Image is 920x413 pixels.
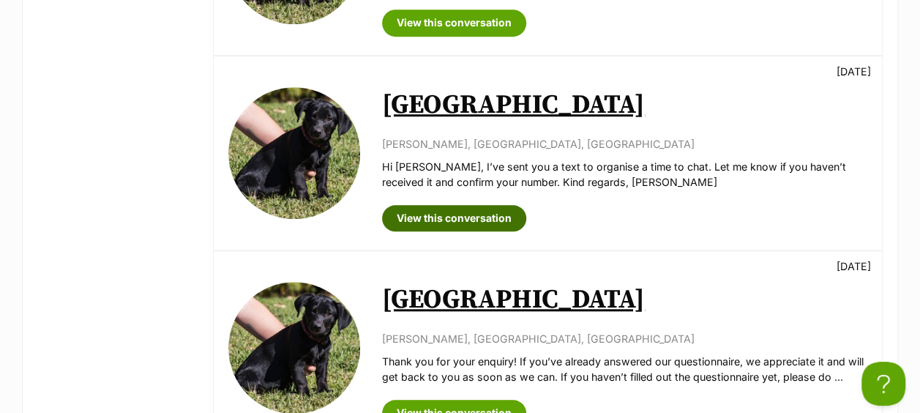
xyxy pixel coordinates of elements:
[382,331,867,346] p: [PERSON_NAME], [GEOGRAPHIC_DATA], [GEOGRAPHIC_DATA]
[382,205,526,231] a: View this conversation
[837,64,871,79] p: [DATE]
[382,283,645,316] a: [GEOGRAPHIC_DATA]
[228,87,360,219] img: Paris
[382,354,867,385] p: Thank you for your enquiry! If you’ve already answered our questionnaire, we appreciate it and wi...
[382,10,526,36] a: View this conversation
[382,89,645,122] a: [GEOGRAPHIC_DATA]
[837,258,871,274] p: [DATE]
[382,159,867,190] p: Hi [PERSON_NAME], I’ve sent you a text to organise a time to chat. Let me know if you haven’t rec...
[861,362,905,406] iframe: Help Scout Beacon - Open
[382,136,867,152] p: [PERSON_NAME], [GEOGRAPHIC_DATA], [GEOGRAPHIC_DATA]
